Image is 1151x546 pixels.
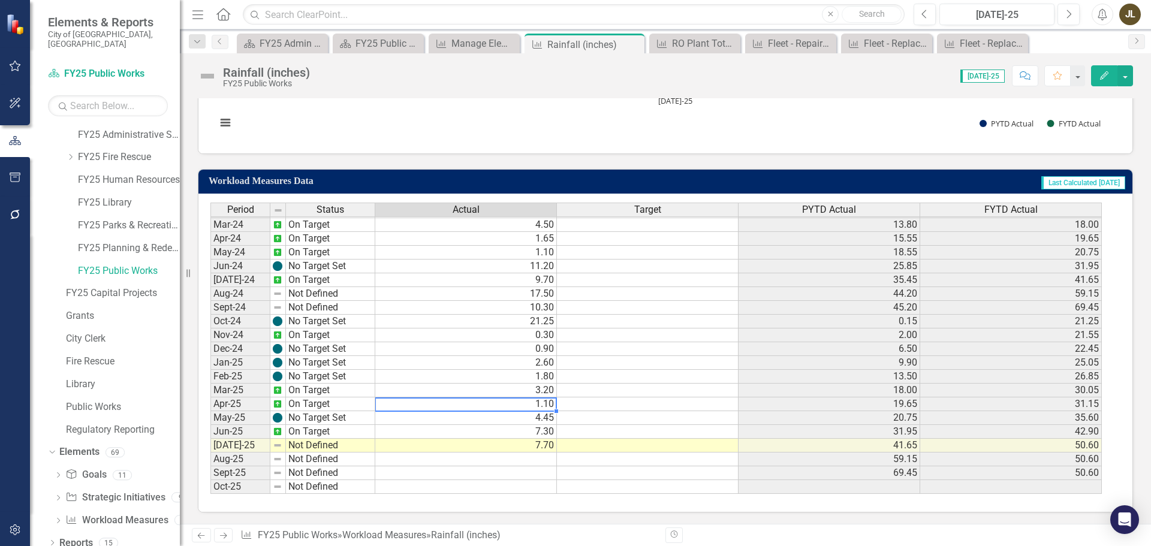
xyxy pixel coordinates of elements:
[66,355,180,369] a: Fire Rescue
[286,315,375,328] td: No Target Set
[920,439,1102,453] td: 50.60
[106,447,125,457] div: 69
[210,453,270,466] td: Aug-25
[66,286,180,300] a: FY25 Capital Projects
[739,315,920,328] td: 0.15
[920,246,1102,260] td: 20.75
[940,36,1025,51] a: Fleet - Replaced Batteries
[223,79,310,88] div: FY25 Public Works
[658,95,692,106] text: [DATE]-25
[78,173,180,187] a: FY25 Human Resources
[375,273,557,287] td: 9.70
[210,232,270,246] td: Apr-24
[920,328,1102,342] td: 21.55
[859,9,885,19] span: Search
[920,315,1102,328] td: 21.25
[66,332,180,346] a: City Clerk
[739,439,920,453] td: 41.65
[984,204,1038,215] span: FYTD Actual
[210,287,270,301] td: Aug-24
[210,356,270,370] td: Jan-25
[1047,118,1101,129] button: Show FYTD Actual
[286,328,375,342] td: On Target
[739,246,920,260] td: 18.55
[286,466,375,480] td: Not Defined
[739,218,920,232] td: 13.80
[286,384,375,397] td: On Target
[65,491,165,505] a: Strategic Initiatives
[227,204,254,215] span: Period
[342,529,426,541] a: Workload Measures
[375,315,557,328] td: 21.25
[375,425,557,439] td: 7.30
[960,36,1025,51] div: Fleet - Replaced Batteries
[273,385,282,395] img: AQAAAAAAAAAAAAAAAAAAAAAAAAAAAAAAAAAAAAAAAAAAAAAAAAAAAAAAAAAAAAAAAAAAAAAAAAAAAAAAAAAAAAAAAAAAAAAAA...
[375,411,557,425] td: 4.45
[286,425,375,439] td: On Target
[286,370,375,384] td: No Target Set
[920,301,1102,315] td: 69.45
[273,248,282,257] img: AQAAAAAAAAAAAAAAAAAAAAAAAAAAAAAAAAAAAAAAAAAAAAAAAAAAAAAAAAAAAAAAAAAAAAAAAAAAAAAAAAAAAAAAAAAAAAAAA...
[920,260,1102,273] td: 31.95
[59,445,100,459] a: Elements
[65,468,106,482] a: Goals
[375,232,557,246] td: 1.65
[375,439,557,453] td: 7.70
[286,439,375,453] td: Not Defined
[174,515,194,526] div: 49
[198,67,217,86] img: Not Defined
[78,219,180,233] a: FY25 Parks & Recreation
[920,342,1102,356] td: 22.45
[273,234,282,243] img: AQAAAAAAAAAAAAAAAAAAAAAAAAAAAAAAAAAAAAAAAAAAAAAAAAAAAAAAAAAAAAAAAAAAAAAAAAAAAAAAAAAAAAAAAAAAAAAAA...
[273,330,282,340] img: AQAAAAAAAAAAAAAAAAAAAAAAAAAAAAAAAAAAAAAAAAAAAAAAAAAAAAAAAAAAAAAAAAAAAAAAAAAAAAAAAAAAAAAAAAAAAAAAA...
[375,370,557,384] td: 1.80
[65,514,168,527] a: Workload Measures
[273,399,282,409] img: AQAAAAAAAAAAAAAAAAAAAAAAAAAAAAAAAAAAAAAAAAAAAAAAAAAAAAAAAAAAAAAAAAAAAAAAAAAAAAAAAAAAAAAAAAAAAAAAA...
[652,36,737,51] a: RO Plant Total Flow (MG)
[920,218,1102,232] td: 18.00
[78,196,180,210] a: FY25 Library
[920,411,1102,425] td: 35.60
[286,356,375,370] td: No Target Set
[739,328,920,342] td: 2.00
[286,301,375,315] td: Not Defined
[739,466,920,480] td: 69.45
[920,466,1102,480] td: 50.60
[739,356,920,370] td: 9.90
[48,95,168,116] input: Search Below...
[66,400,180,414] a: Public Works
[273,344,282,354] img: B83JnUHI7fcUAAAAJXRFWHRkYXRlOmNyZWF0ZQAyMDIzLTA3LTEyVDE1OjMwOjAyKzAwOjAw8YGLlAAAACV0RVh0ZGF0ZTptb...
[739,260,920,273] td: 25.85
[210,397,270,411] td: Apr-25
[375,287,557,301] td: 17.50
[286,273,375,287] td: On Target
[286,246,375,260] td: On Target
[260,36,325,51] div: FY25 Admin Services - Strategic Plan
[217,114,234,131] button: View chart menu, Chart
[739,397,920,411] td: 19.65
[286,411,375,425] td: No Target Set
[634,204,661,215] span: Target
[66,309,180,323] a: Grants
[210,411,270,425] td: May-25
[273,441,282,450] img: 8DAGhfEEPCf229AAAAAElFTkSuQmCC
[432,36,517,51] a: Manage Elements
[336,36,421,51] a: FY25 Public Works - Strategic Plan
[210,439,270,453] td: [DATE]-25
[739,453,920,466] td: 59.15
[273,468,282,478] img: 8DAGhfEEPCf229AAAAAElFTkSuQmCC
[944,8,1050,22] div: [DATE]-25
[286,453,375,466] td: Not Defined
[375,397,557,411] td: 1.10
[739,232,920,246] td: 15.55
[273,358,282,367] img: B83JnUHI7fcUAAAAJXRFWHRkYXRlOmNyZWF0ZQAyMDIzLTA3LTEyVDE1OjMwOjAyKzAwOjAw8YGLlAAAACV0RVh0ZGF0ZTptb...
[286,260,375,273] td: No Target Set
[48,15,168,29] span: Elements & Reports
[273,220,282,230] img: AQAAAAAAAAAAAAAAAAAAAAAAAAAAAAAAAAAAAAAAAAAAAAAAAAAAAAAAAAAAAAAAAAAAAAAAAAAAAAAAAAAAAAAAAAAAAAAAA...
[980,118,1034,129] button: Show PYTD Actual
[78,264,180,278] a: FY25 Public Works
[864,36,929,51] div: Fleet - Replaced Tires
[66,423,180,437] a: Regulatory Reporting
[48,29,168,49] small: City of [GEOGRAPHIC_DATA], [GEOGRAPHIC_DATA]
[210,480,270,494] td: Oct-25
